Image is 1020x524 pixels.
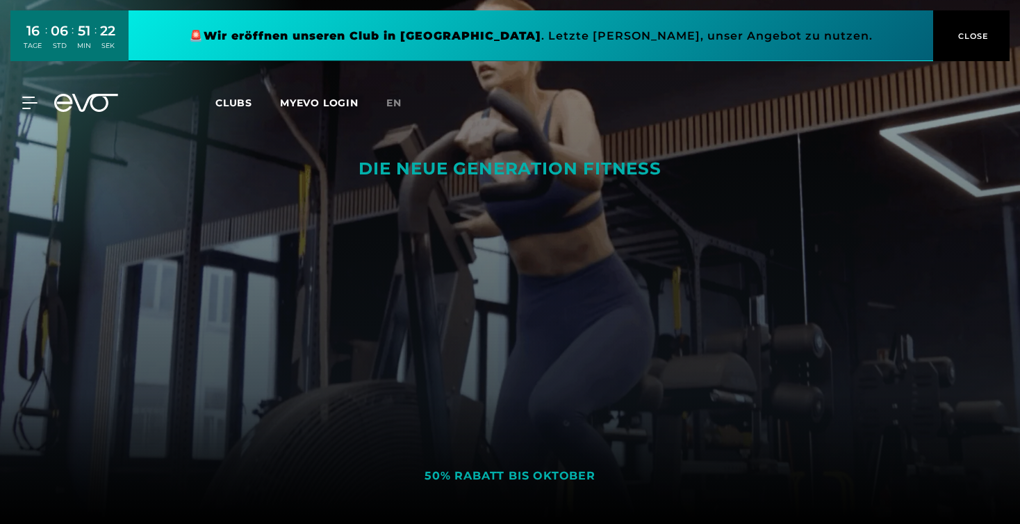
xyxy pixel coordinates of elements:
[215,96,280,109] a: Clubs
[215,97,252,109] span: Clubs
[94,22,97,59] div: :
[425,469,595,484] div: 50% RABATT BIS OKTOBER
[45,22,47,59] div: :
[72,22,74,59] div: :
[24,21,42,41] div: 16
[77,21,91,41] div: 51
[51,21,68,41] div: 06
[24,41,42,51] div: TAGE
[955,30,989,42] span: CLOSE
[386,97,402,109] span: en
[271,158,749,180] div: DIE NEUE GENERATION FITNESS
[100,41,115,51] div: SEK
[77,41,91,51] div: MIN
[933,10,1010,61] button: CLOSE
[51,41,68,51] div: STD
[100,21,115,41] div: 22
[280,97,359,109] a: MYEVO LOGIN
[386,95,418,111] a: en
